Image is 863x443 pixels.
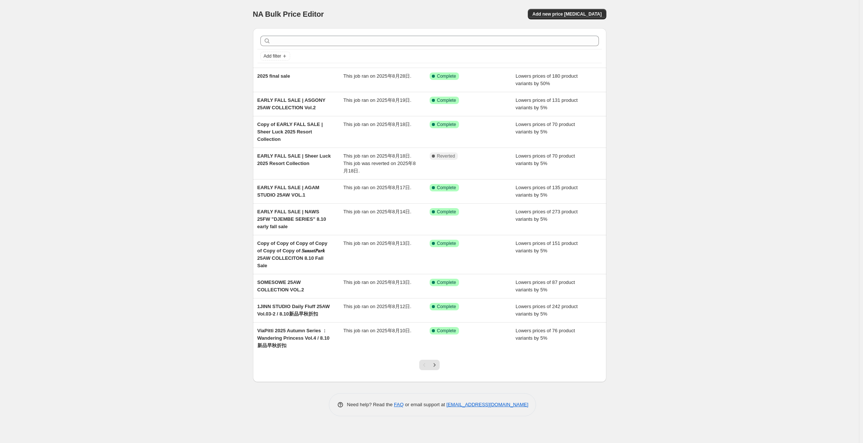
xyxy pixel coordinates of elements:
span: This job ran on 2025年8月17日. [343,185,411,190]
span: SOMESOWE 25AW COLLECTION VOL.2 [257,279,304,292]
span: 1JINN STUDIO Daily Fluff 25AW Vol.03-2 / 8.10新品早秋折扣 [257,304,330,317]
span: Add new price [MEDICAL_DATA] [532,11,601,17]
span: This job ran on 2025年8月28日. [343,73,411,79]
span: or email support at [404,402,446,407]
span: Complete [437,209,456,215]
span: EARLY FALL SALE | Sheer Luck 2025 Resort Collection [257,153,331,166]
span: Complete [437,73,456,79]
button: Add filter [260,52,290,61]
button: Add new price [MEDICAL_DATA] [528,9,606,19]
span: Complete [437,328,456,334]
span: Complete [437,122,456,127]
span: Complete [437,185,456,191]
span: Lowers prices of 273 product variants by 5% [516,209,578,222]
a: FAQ [394,402,404,407]
span: Lowers prices of 242 product variants by 5% [516,304,578,317]
span: Copy of EARLY FALL SALE | Sheer Luck 2025 Resort Collection [257,122,323,142]
span: This job ran on 2025年8月19日. [343,97,411,103]
span: NA Bulk Price Editor [253,10,324,18]
span: This job ran on 2025年8月18日. This job was reverted on 2025年8月18日. [343,153,416,174]
span: Reverted [437,153,455,159]
span: EARLY FALL SALE | NAWS 25FW "DJEMBE SERIES" 8.10 early fall sale [257,209,326,229]
a: [EMAIL_ADDRESS][DOMAIN_NAME] [446,402,528,407]
span: Lowers prices of 131 product variants by 5% [516,97,578,110]
span: ViaPitti 2025 Autumn Series ：Wandering Princess Vol.4 / 8.10新品早秋折扣 [257,328,330,348]
span: Complete [437,304,456,310]
span: This job ran on 2025年8月14日. [343,209,411,214]
span: EARLY FALL SALE | AGAM STUDIO 25AW VOL.1 [257,185,320,198]
span: Lowers prices of 70 product variants by 5% [516,122,575,135]
span: This job ran on 2025年8月10日. [343,328,411,333]
span: This job ran on 2025年8月13日. [343,240,411,246]
span: This job ran on 2025年8月12日. [343,304,411,309]
span: This job ran on 2025年8月13日. [343,279,411,285]
span: Copy of Copy of Copy of Copy of Copy of Copy of 𝑺𝒖𝒏𝒔𝒆𝒕𝑷𝒂𝒓𝒌 25AW COLLECITON 8.10 Fall Sale [257,240,327,268]
span: Lowers prices of 180 product variants by 50% [516,73,578,86]
span: Lowers prices of 70 product variants by 5% [516,153,575,166]
span: EARLY FALL SALE | ASGONY 25AW COLLECTION Vol.2 [257,97,325,110]
button: Next [429,360,440,370]
span: Need help? Read the [347,402,394,407]
span: Lowers prices of 151 product variants by 5% [516,240,578,253]
span: Complete [437,240,456,246]
span: Complete [437,279,456,285]
span: Lowers prices of 76 product variants by 5% [516,328,575,341]
span: Complete [437,97,456,103]
span: 2025 final sale [257,73,290,79]
span: Lowers prices of 135 product variants by 5% [516,185,578,198]
span: Lowers prices of 87 product variants by 5% [516,279,575,292]
span: This job ran on 2025年8月18日. [343,122,411,127]
span: Add filter [264,53,281,59]
nav: Pagination [419,360,440,370]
